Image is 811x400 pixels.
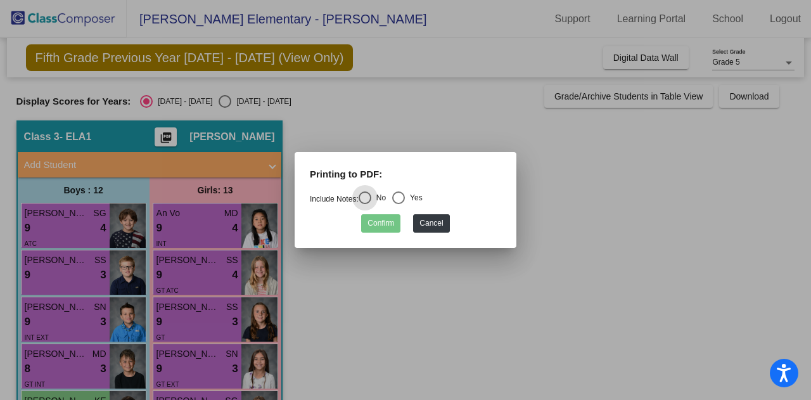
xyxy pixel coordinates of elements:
[310,195,359,203] a: Include Notes:
[413,214,449,233] button: Cancel
[405,192,423,203] div: Yes
[310,195,423,203] mat-radio-group: Select an option
[371,192,386,203] div: No
[310,167,382,182] label: Printing to PDF:
[361,214,400,233] button: Confirm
